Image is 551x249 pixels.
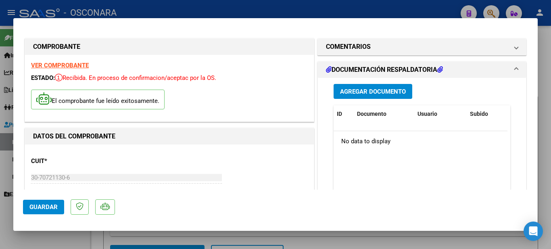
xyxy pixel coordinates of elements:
span: Agregar Documento [340,88,406,95]
p: El comprobante fue leído exitosamente. [31,90,165,109]
button: Guardar [23,200,64,214]
p: CUIT [31,157,114,166]
div: No data to display [334,131,507,151]
h1: DOCUMENTACIÓN RESPALDATORIA [326,65,443,75]
datatable-header-cell: ID [334,105,354,123]
datatable-header-cell: Usuario [414,105,467,123]
span: Subido [470,111,488,117]
mat-expansion-panel-header: COMENTARIOS [318,39,526,55]
span: ESTADO: [31,74,55,82]
span: Documento [357,111,386,117]
a: VER COMPROBANTE [31,62,89,69]
datatable-header-cell: Documento [354,105,414,123]
div: DOCUMENTACIÓN RESPALDATORIA [318,78,526,245]
datatable-header-cell: Subido [467,105,507,123]
span: Usuario [417,111,437,117]
datatable-header-cell: Acción [507,105,547,123]
h1: COMENTARIOS [326,42,371,52]
button: Agregar Documento [334,84,412,99]
div: Open Intercom Messenger [524,222,543,241]
mat-expansion-panel-header: DOCUMENTACIÓN RESPALDATORIA [318,62,526,78]
strong: COMPROBANTE [33,43,80,50]
span: ID [337,111,342,117]
strong: DATOS DEL COMPROBANTE [33,132,115,140]
span: Recibida. En proceso de confirmacion/aceptac por la OS. [55,74,216,82]
span: Guardar [29,203,58,211]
